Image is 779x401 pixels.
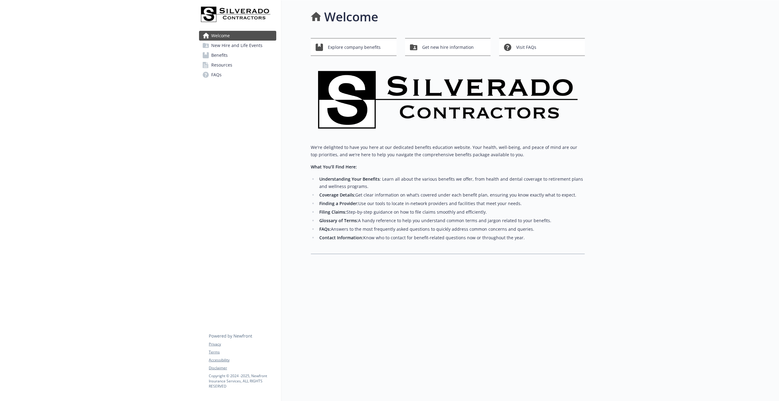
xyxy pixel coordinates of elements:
li: Use our tools to locate in-network providers and facilities that meet your needs. [317,200,585,207]
a: Benefits [199,50,276,60]
strong: FAQs: [319,226,331,232]
strong: Filing Claims: [319,209,346,215]
span: Visit FAQs [516,42,536,53]
a: Resources [199,60,276,70]
li: Step-by-step guidance on how to file claims smoothly and efficiently. [317,208,585,216]
span: Resources [211,60,232,70]
span: Welcome [211,31,230,41]
strong: Contact Information: [319,235,363,240]
span: FAQs [211,70,222,80]
button: Visit FAQs [499,38,585,56]
a: Disclaimer [209,365,276,371]
a: FAQs [199,70,276,80]
a: Welcome [199,31,276,41]
a: Accessibility [209,357,276,363]
li: Know who to contact for benefit-related questions now or throughout the year. [317,234,585,241]
strong: Glossary of Terms: [319,218,358,223]
a: Privacy [209,341,276,347]
span: Get new hire information [422,42,474,53]
li: A handy reference to help you understand common terms and jargon related to your benefits. [317,217,585,224]
img: overview page banner [311,66,585,134]
button: Explore company benefits [311,38,397,56]
li: Answers to the most frequently asked questions to quickly address common concerns and queries. [317,226,585,233]
strong: Finding a Provider: [319,200,358,206]
p: We're delighted to have you here at our dedicated benefits education website. Your health, well-b... [311,144,585,158]
h1: Welcome [324,8,378,26]
strong: Understanding Your Benefits [319,176,380,182]
strong: What You’ll Find Here: [311,164,357,170]
button: Get new hire information [405,38,491,56]
p: Copyright © 2024 - 2025 , Newfront Insurance Services, ALL RIGHTS RESERVED [209,373,276,389]
span: Explore company benefits [328,42,381,53]
li: : Learn all about the various benefits we offer, from health and dental coverage to retirement pl... [317,175,585,190]
a: Terms [209,349,276,355]
span: Benefits [211,50,228,60]
strong: Coverage Details: [319,192,355,198]
a: New Hire and Life Events [199,41,276,50]
span: New Hire and Life Events [211,41,263,50]
li: Get clear information on what’s covered under each benefit plan, ensuring you know exactly what t... [317,191,585,199]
